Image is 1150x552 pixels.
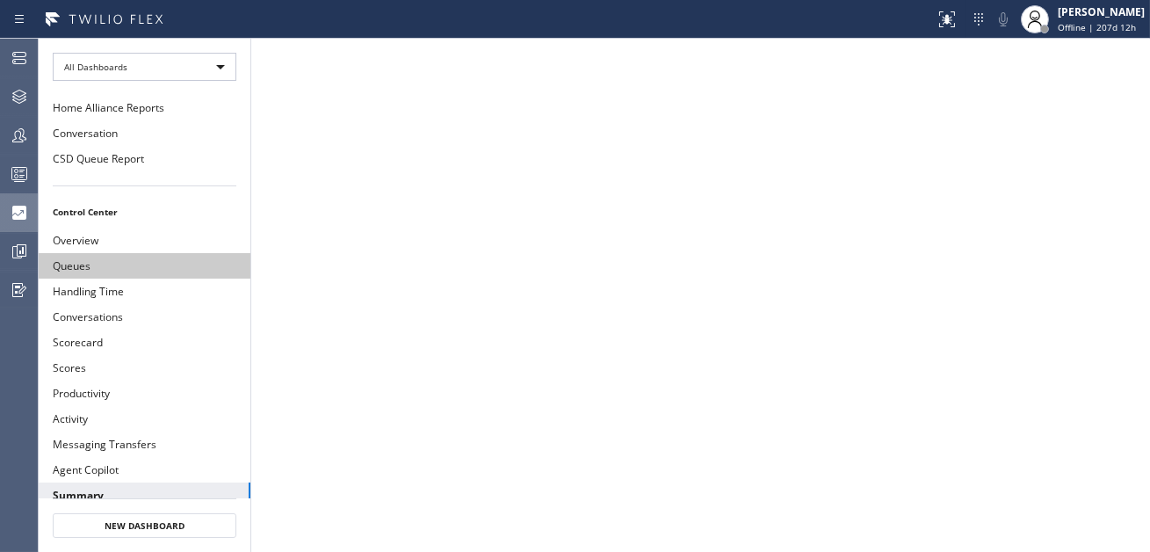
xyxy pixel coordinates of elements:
button: Summary [39,483,250,508]
button: Handling Time [39,279,250,304]
button: Conversation [39,120,250,146]
li: Control Center [39,200,250,223]
button: New Dashboard [53,513,236,538]
div: All Dashboards [53,53,236,81]
button: Activity [39,406,250,432]
button: Overview [39,228,250,253]
button: Queues [39,253,250,279]
iframe: dashboard_9f6bb337dffe [251,39,1150,552]
button: Productivity [39,381,250,406]
button: Messaging Transfers [39,432,250,457]
button: Conversations [39,304,250,330]
button: Home Alliance Reports [39,95,250,120]
div: [PERSON_NAME] [1058,4,1145,19]
button: Agent Copilot [39,457,250,483]
button: Scorecard [39,330,250,355]
button: CSD Queue Report [39,146,250,171]
button: Mute [991,7,1016,32]
button: Scores [39,355,250,381]
span: Offline | 207d 12h [1058,21,1136,33]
